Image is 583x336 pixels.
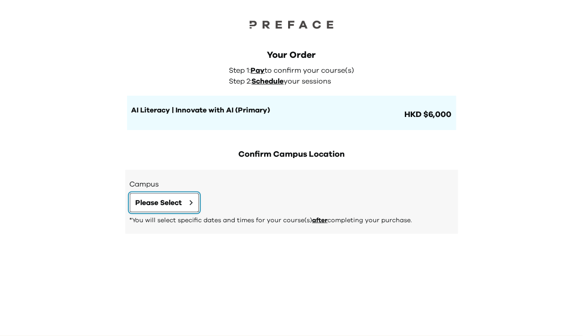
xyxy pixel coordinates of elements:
h1: AI Literacy | Innovate with AI (Primary) [132,105,403,116]
h3: Campus [130,179,454,190]
span: Please Select [136,197,182,208]
img: Preface Logo [246,18,337,31]
h2: Confirm Campus Location [125,148,458,161]
p: Step 1: to confirm your course(s) [229,65,360,76]
p: Step 2: your sessions [229,76,360,87]
span: Pay [251,67,265,74]
span: after [313,217,328,224]
p: *You will select specific dates and times for your course(s) completing your purchase. [130,216,454,225]
span: Schedule [252,78,284,85]
div: Your Order [127,49,456,61]
span: HKD $6,000 [403,108,452,121]
button: Please Select [130,193,199,212]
